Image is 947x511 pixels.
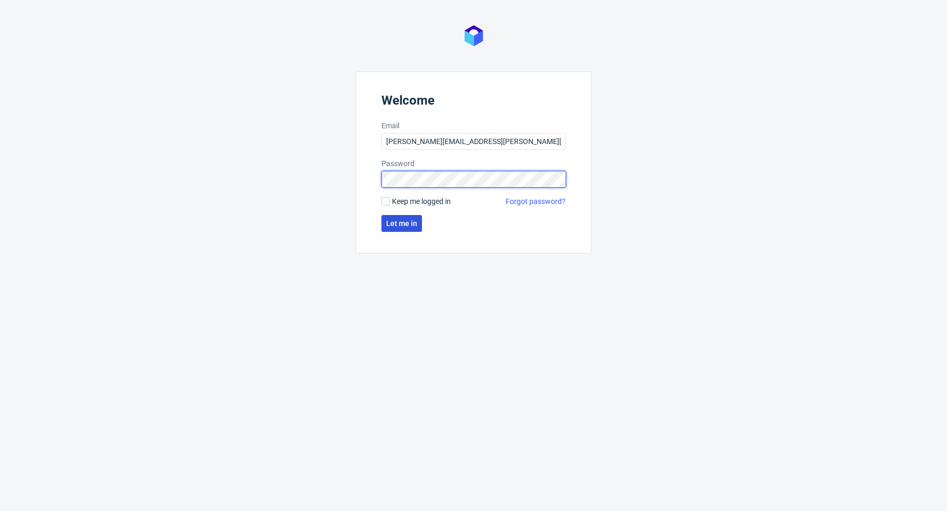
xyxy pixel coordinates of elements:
span: Let me in [386,220,417,227]
a: Forgot password? [506,196,566,207]
label: Password [381,158,566,169]
button: Let me in [381,215,422,232]
header: Welcome [381,93,566,112]
input: you@youremail.com [381,133,566,150]
span: Keep me logged in [392,196,451,207]
label: Email [381,120,566,131]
